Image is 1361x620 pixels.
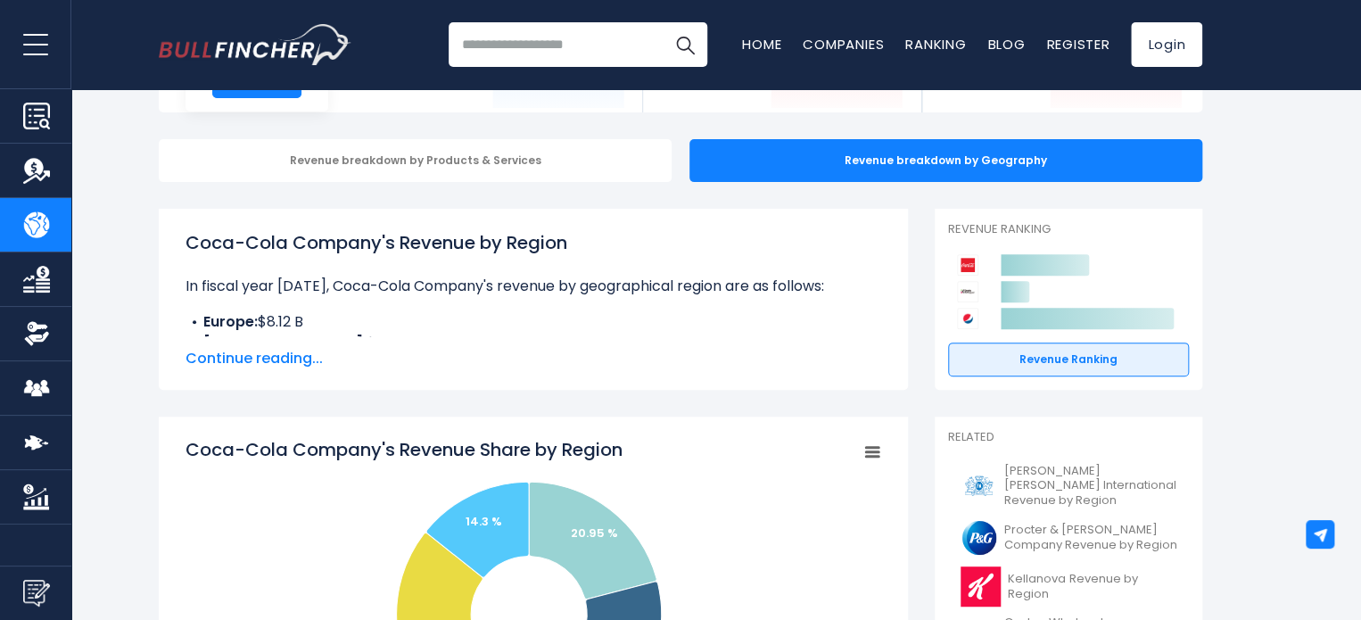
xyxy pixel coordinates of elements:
[948,222,1189,237] p: Revenue Ranking
[1008,572,1178,602] span: Kellanova Revenue by Region
[948,343,1189,376] a: Revenue Ranking
[803,35,884,54] a: Companies
[959,517,999,558] img: PG logo
[957,254,978,276] img: Coca-Cola Company competitors logo
[571,525,618,541] text: 20.95 %
[186,229,881,256] h1: Coca-Cola Company's Revenue by Region
[186,311,881,333] li: $8.12 B
[1004,523,1178,553] span: Procter & [PERSON_NAME] Company Revenue by Region
[959,566,1002,607] img: K logo
[957,281,978,302] img: Keurig Dr Pepper competitors logo
[1046,35,1109,54] a: Register
[186,333,881,354] li: $6.46 B
[466,513,502,530] text: 14.3 %
[959,466,999,506] img: PM logo
[948,459,1189,514] a: [PERSON_NAME] [PERSON_NAME] International Revenue by Region
[186,276,881,297] p: In fiscal year [DATE], Coca-Cola Company's revenue by geographical region are as follows:
[742,35,781,54] a: Home
[987,35,1025,54] a: Blog
[186,437,623,462] tspan: Coca-Cola Company's Revenue Share by Region
[905,35,966,54] a: Ranking
[203,311,258,332] b: Europe:
[663,22,707,67] button: Search
[159,24,351,65] a: Go to homepage
[948,430,1189,445] p: Related
[948,513,1189,562] a: Procter & [PERSON_NAME] Company Revenue by Region
[23,320,50,347] img: Ownership
[230,74,239,90] strong: +
[1131,22,1202,67] a: Login
[957,308,978,329] img: PepsiCo competitors logo
[689,139,1202,182] div: Revenue breakdown by Geography
[159,139,672,182] div: Revenue breakdown by Products & Services
[1004,464,1178,509] span: [PERSON_NAME] [PERSON_NAME] International Revenue by Region
[203,333,367,353] b: [GEOGRAPHIC_DATA]:
[159,24,351,65] img: Bullfincher logo
[186,348,881,369] span: Continue reading...
[948,562,1189,611] a: Kellanova Revenue by Region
